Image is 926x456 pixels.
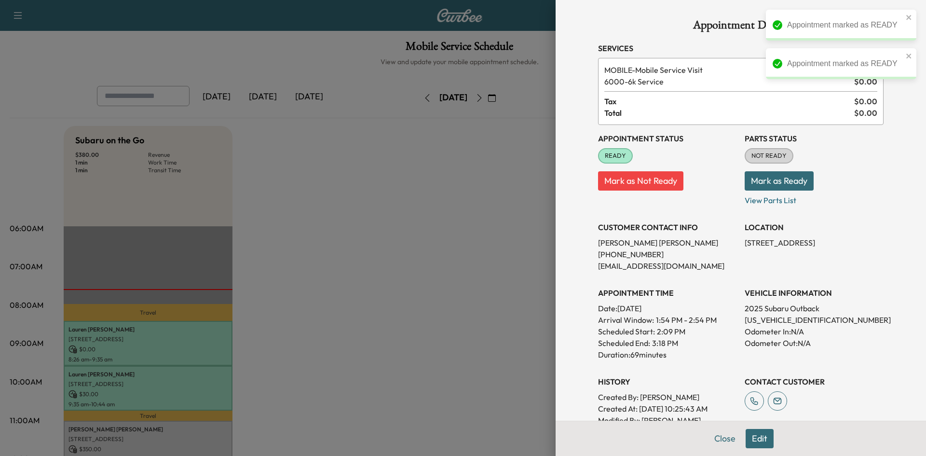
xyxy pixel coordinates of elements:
p: [EMAIL_ADDRESS][DOMAIN_NAME] [598,260,737,272]
p: 2025 Subaru Outback [745,303,884,314]
p: [US_VEHICLE_IDENTIFICATION_NUMBER] [745,314,884,326]
h3: APPOINTMENT TIME [598,287,737,299]
p: View Parts List [745,191,884,206]
h3: Appointment Status [598,133,737,144]
p: Duration: 69 minutes [598,349,737,360]
p: Modified By : [PERSON_NAME] [598,415,737,426]
span: READY [599,151,632,161]
h3: LOCATION [745,221,884,233]
div: Appointment marked as READY [787,58,903,69]
span: NOT READY [746,151,792,161]
p: Created By : [PERSON_NAME] [598,391,737,403]
span: 1:54 PM - 2:54 PM [656,314,717,326]
h1: Appointment Details [598,19,884,35]
h3: Services [598,42,884,54]
p: Scheduled End: [598,337,650,349]
p: [PHONE_NUMBER] [598,249,737,260]
button: close [906,52,912,60]
h3: CONTACT CUSTOMER [745,376,884,387]
span: 6k Service [604,76,850,87]
h3: CUSTOMER CONTACT INFO [598,221,737,233]
p: 2:09 PM [657,326,685,337]
button: close [906,14,912,21]
p: Date: [DATE] [598,303,737,314]
p: Arrival Window: [598,314,737,326]
p: 3:18 PM [652,337,678,349]
button: Mark as Ready [745,171,814,191]
h3: History [598,376,737,387]
p: [STREET_ADDRESS] [745,237,884,249]
p: [PERSON_NAME] [PERSON_NAME] [598,237,737,249]
button: Mark as Not Ready [598,171,683,191]
button: Close [708,429,742,448]
p: Odometer Out: N/A [745,337,884,349]
p: Created At : [DATE] 10:25:43 AM [598,403,737,415]
span: Total [604,107,854,119]
h3: Parts Status [745,133,884,144]
span: $ 0.00 [854,96,877,107]
span: Mobile Service Visit [604,64,850,76]
h3: VEHICLE INFORMATION [745,287,884,299]
span: Tax [604,96,854,107]
div: Appointment marked as READY [787,19,903,31]
p: Odometer In: N/A [745,326,884,337]
p: Scheduled Start: [598,326,655,337]
span: $ 0.00 [854,107,877,119]
button: Edit [746,429,774,448]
